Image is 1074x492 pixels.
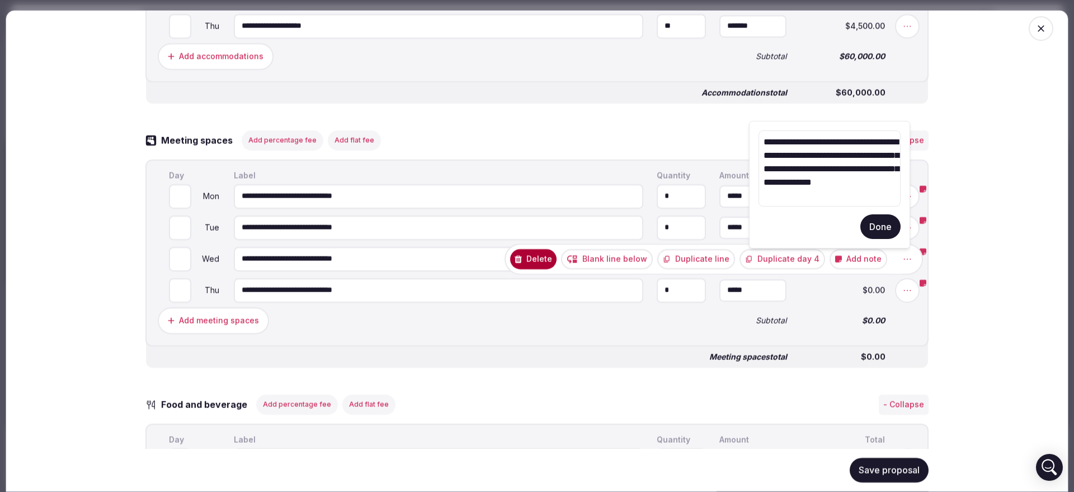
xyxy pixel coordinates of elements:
[654,169,708,181] div: Quantity
[256,394,338,414] button: Add percentage fee
[194,223,220,231] div: Tue
[157,133,244,147] h3: Meeting spaces
[879,394,929,414] button: - Collapse
[194,192,220,200] div: Mon
[654,433,708,446] div: Quantity
[739,249,825,269] button: Duplicate day 4
[800,316,885,324] span: $0.00
[232,169,646,181] div: Label
[850,458,929,482] button: Save proposal
[717,433,789,446] div: Amount
[194,255,220,263] div: Wed
[167,169,223,181] div: Day
[717,314,789,326] div: Subtotal
[717,50,789,62] div: Subtotal
[510,249,557,269] button: Delete
[242,130,323,150] button: Add percentage fee
[800,52,885,60] span: $60,000.00
[158,43,274,69] button: Add accommodations
[800,22,885,30] span: $4,500.00
[800,88,885,96] span: $60,000.00
[798,433,887,446] div: Total
[830,249,887,269] button: Add note
[232,433,646,446] div: Label
[179,50,263,62] div: Add accommodations
[342,394,395,414] button: Add flat fee
[1036,454,1063,481] div: Open Intercom Messenger
[194,22,220,30] div: Thu
[701,88,787,96] span: Accommodations total
[717,169,789,181] div: Amount
[194,286,220,294] div: Thu
[800,286,885,294] span: $0.00
[167,433,223,446] div: Day
[657,249,735,269] button: Duplicate line
[179,315,259,326] div: Add meeting spaces
[709,353,787,360] span: Meeting spaces total
[561,249,653,269] button: Blank line below
[158,307,269,334] button: Add meeting spaces
[800,353,885,360] span: $0.00
[157,397,258,411] h3: Food and beverage
[328,130,381,150] button: Add flat fee
[860,214,901,239] button: Done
